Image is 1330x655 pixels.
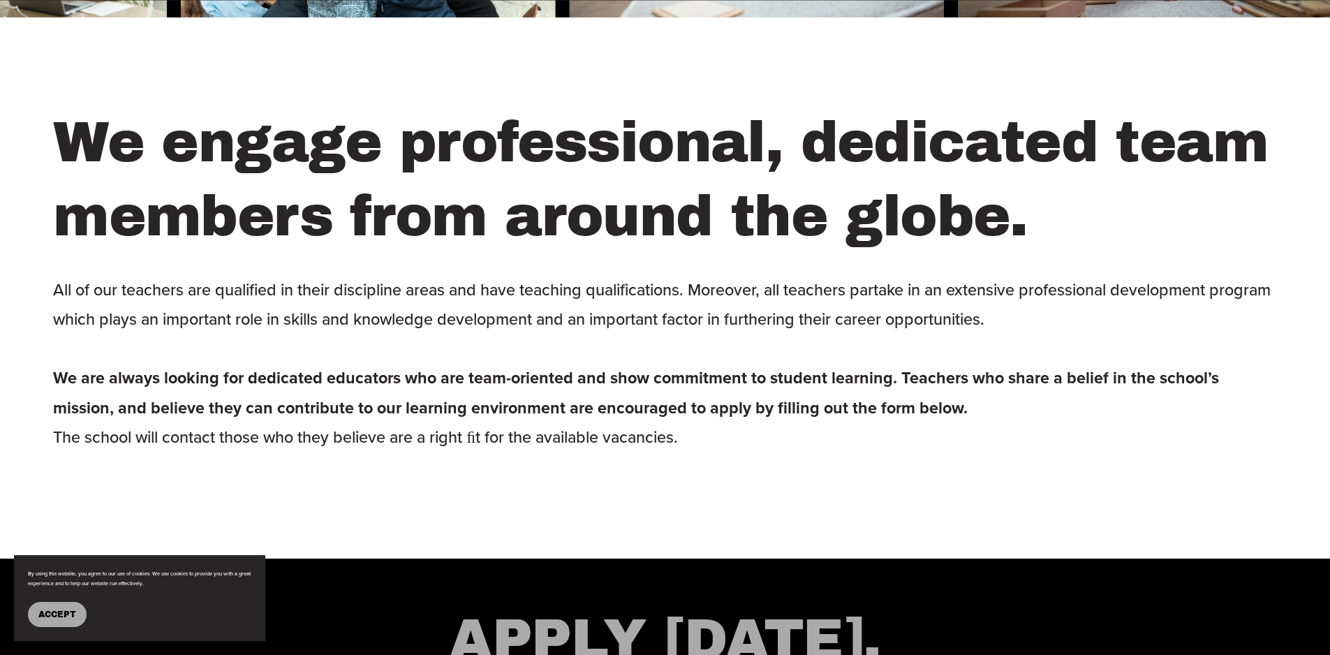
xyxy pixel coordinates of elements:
[38,610,76,619] span: Accept
[53,105,1277,254] h2: We engage professional, dedicated team members from around the globe.
[53,366,1223,419] strong: We are always looking for dedicated educators who are team-oriented and show commitment to studen...
[28,602,87,627] button: Accept
[14,555,265,641] section: Cookie banner
[53,275,1277,452] p: All of our teachers are qualified in their discipline areas and have teaching qualifications. Mor...
[28,569,251,588] p: By using this website, you agree to our use of cookies. We use cookies to provide you with a grea...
